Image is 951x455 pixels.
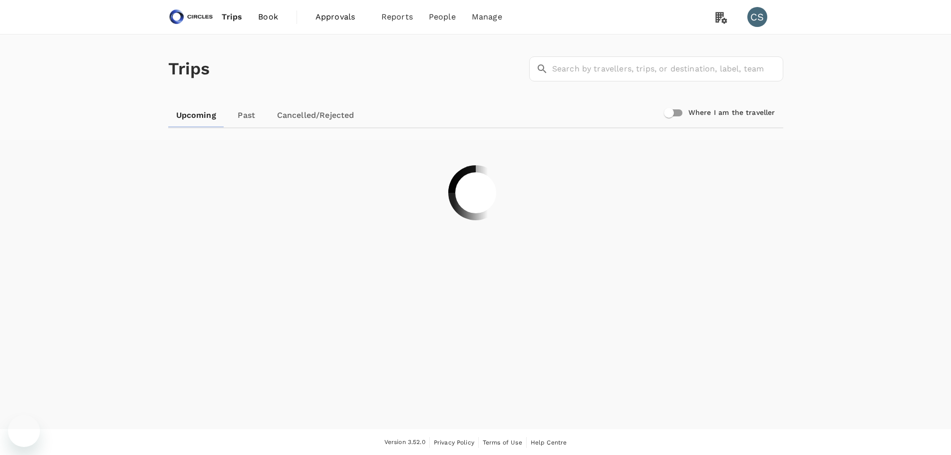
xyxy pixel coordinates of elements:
a: Terms of Use [483,437,522,448]
span: Book [258,11,278,23]
h1: Trips [168,34,210,103]
span: Approvals [316,11,365,23]
a: Privacy Policy [434,437,474,448]
span: Reports [381,11,413,23]
div: CS [747,7,767,27]
a: Upcoming [168,103,224,127]
a: Past [224,103,269,127]
span: Terms of Use [483,439,522,446]
a: Cancelled/Rejected [269,103,362,127]
a: Help Centre [531,437,567,448]
span: Trips [222,11,242,23]
span: Manage [472,11,502,23]
span: Version 3.52.0 [384,438,425,448]
h6: Where I am the traveller [688,107,775,118]
input: Search by travellers, trips, or destination, label, team [552,56,783,81]
span: Privacy Policy [434,439,474,446]
span: Help Centre [531,439,567,446]
span: People [429,11,456,23]
img: Circles [168,6,214,28]
iframe: Button to launch messaging window [8,415,40,447]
